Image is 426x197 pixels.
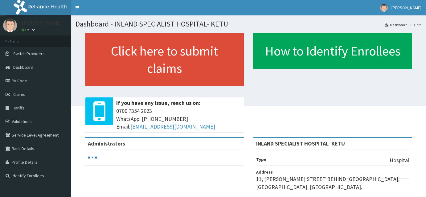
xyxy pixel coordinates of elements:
b: If you have any issue, reach us on: [116,99,200,106]
b: Type [256,157,266,162]
b: Address [256,169,273,175]
a: Online [22,28,36,32]
span: Tariffs [13,105,24,111]
a: Dashboard [385,22,408,27]
span: Dashboard [13,64,33,70]
a: Click here to submit claims [85,33,244,86]
span: [PERSON_NAME] [391,5,421,10]
svg: audio-loading [88,153,97,162]
p: Hospital [390,156,409,164]
li: Here [408,22,421,27]
span: Switch Providers [13,51,45,56]
strong: INLAND SPECIALIST HOSPITAL- KETU [256,140,345,147]
a: How to Identify Enrollees [253,33,412,69]
p: 11, [PERSON_NAME] STREET BEHIND [GEOGRAPHIC_DATA], [GEOGRAPHIC_DATA], [GEOGRAPHIC_DATA]. [256,175,409,191]
span: 0700 7354 2623 WhatsApp: [PHONE_NUMBER] Email: [116,107,241,131]
img: User Image [3,18,17,32]
span: Claims [13,92,25,97]
img: User Image [380,4,388,12]
h1: Dashboard - INLAND SPECIALIST HOSPITAL- KETU [76,20,421,28]
b: Administrators [88,140,125,147]
p: [PERSON_NAME] [22,20,62,26]
a: [EMAIL_ADDRESS][DOMAIN_NAME] [130,123,215,130]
